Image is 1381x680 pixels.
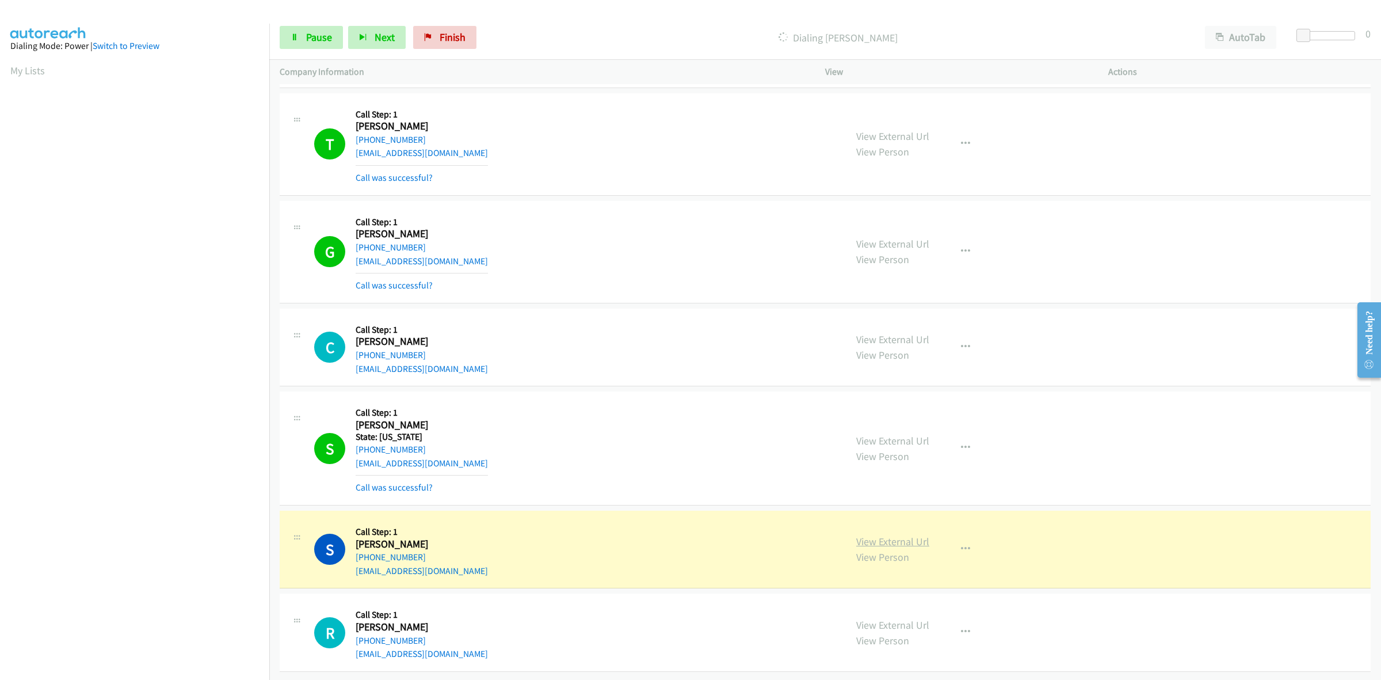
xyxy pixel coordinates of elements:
a: View Person [856,450,909,463]
a: View External Url [856,130,929,143]
h1: G [314,236,345,267]
a: View External Url [856,237,929,250]
div: The call is yet to be attempted [314,617,345,648]
iframe: Resource Center [1348,294,1381,386]
a: View External Url [856,434,929,447]
h1: R [314,617,345,648]
p: Company Information [280,65,804,79]
a: View Person [856,145,909,158]
h5: Call Step: 1 [356,526,488,538]
button: Next [348,26,406,49]
a: View Person [856,253,909,266]
h2: [PERSON_NAME] [356,621,488,634]
a: [PHONE_NUMBER] [356,635,426,646]
a: Finish [413,26,476,49]
a: [PHONE_NUMBER] [356,134,426,145]
a: Call was successful? [356,172,433,183]
a: [EMAIL_ADDRESS][DOMAIN_NAME] [356,147,488,158]
a: View External Url [856,618,929,632]
h2: [PERSON_NAME] [356,538,488,551]
a: View Person [856,634,909,647]
h5: Call Step: 1 [356,109,488,120]
h1: C [314,332,345,363]
p: View [825,65,1088,79]
a: Switch to Preview [93,40,159,51]
iframe: Dialpad [10,89,269,636]
h2: [PERSON_NAME] [356,335,477,348]
a: [EMAIL_ADDRESS][DOMAIN_NAME] [356,256,488,267]
div: Dialing Mode: Power | [10,39,259,53]
a: [EMAIL_ADDRESS][DOMAIN_NAME] [356,363,488,374]
h1: T [314,128,345,159]
h1: S [314,433,345,464]
a: View Person [856,550,909,564]
p: Dialing [PERSON_NAME] [492,30,1184,45]
a: [EMAIL_ADDRESS][DOMAIN_NAME] [356,565,488,576]
h2: [PERSON_NAME] [356,120,477,133]
h5: Call Step: 1 [356,407,488,419]
a: [PHONE_NUMBER] [356,552,426,563]
h5: State: [US_STATE] [356,431,488,443]
span: Pause [306,31,332,44]
h2: [PERSON_NAME] [356,227,477,241]
button: AutoTab [1205,26,1276,49]
a: Call was successful? [356,482,433,493]
h2: [PERSON_NAME] [356,419,488,432]
a: Pause [280,26,343,49]
a: [PHONE_NUMBER] [356,350,426,360]
div: Delay between calls (in seconds) [1302,31,1355,40]
h5: Call Step: 1 [356,609,488,621]
h5: Call Step: 1 [356,324,488,336]
h1: S [314,534,345,565]
span: Finish [440,31,466,44]
a: [EMAIL_ADDRESS][DOMAIN_NAME] [356,458,488,469]
a: [PHONE_NUMBER] [356,444,426,455]
a: View Person [856,348,909,362]
p: Actions [1108,65,1371,79]
a: My Lists [10,64,45,77]
a: [PHONE_NUMBER] [356,242,426,253]
a: [EMAIL_ADDRESS][DOMAIN_NAME] [356,648,488,659]
h5: Call Step: 1 [356,216,488,228]
a: Call was successful? [356,280,433,291]
div: 0 [1365,26,1371,41]
a: View External Url [856,333,929,346]
span: Next [375,31,395,44]
a: View External Url [856,535,929,548]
